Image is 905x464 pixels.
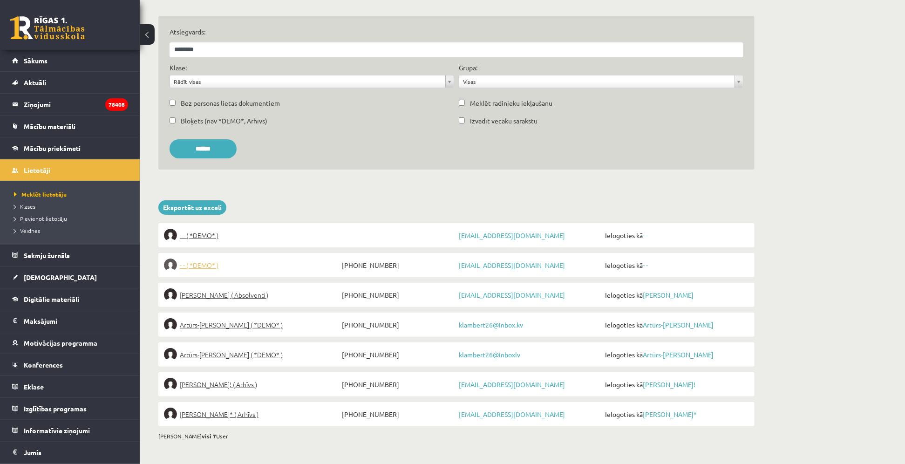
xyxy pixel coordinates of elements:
[202,432,216,440] b: visi 7
[164,318,340,331] a: Artūrs-[PERSON_NAME] ( *DEMO* )
[643,231,648,239] a: - -
[12,94,128,115] a: Ziņojumi78408
[459,291,565,299] a: [EMAIL_ADDRESS][DOMAIN_NAME]
[12,245,128,266] a: Sekmju žurnāls
[12,442,128,463] a: Jumis
[164,229,177,242] img: - -
[170,27,743,37] label: Atslēgvārds:
[603,229,749,242] span: Ielogoties kā
[170,63,187,73] label: Klase:
[24,273,97,281] span: [DEMOGRAPHIC_DATA]
[463,75,731,88] span: Visas
[24,122,75,130] span: Mācību materiāli
[14,191,67,198] span: Meklēt lietotāju
[180,378,257,391] span: [PERSON_NAME]! ( Arhīvs )
[340,348,456,361] span: [PHONE_NUMBER]
[340,259,456,272] span: [PHONE_NUMBER]
[459,63,477,73] label: Grupa:
[12,137,128,159] a: Mācību priekšmeti
[164,259,177,272] img: - -
[24,426,90,435] span: Informatīvie ziņojumi
[12,354,128,375] a: Konferences
[180,408,259,421] span: [PERSON_NAME]* ( Arhīvs )
[170,75,454,88] a: Rādīt visas
[14,226,130,235] a: Veidnes
[459,350,520,359] a: klambert26@inboxlv
[12,159,128,181] a: Lietotāji
[12,420,128,441] a: Informatīvie ziņojumi
[603,288,749,301] span: Ielogoties kā
[10,16,85,40] a: Rīgas 1. Tālmācības vidusskola
[164,288,340,301] a: [PERSON_NAME] ( Absolventi )
[14,202,130,211] a: Klases
[12,72,128,93] a: Aktuāli
[24,166,50,174] span: Lietotāji
[643,261,648,269] a: - -
[24,448,41,457] span: Jumis
[643,410,697,418] a: [PERSON_NAME]*
[14,190,130,198] a: Meklēt lietotāju
[24,382,44,391] span: Eklase
[12,50,128,71] a: Sākums
[164,378,177,391] img: Toms Lamberts!
[470,116,538,126] label: Izvadīt vecāku sarakstu
[643,380,695,389] a: [PERSON_NAME]!
[180,288,268,301] span: [PERSON_NAME] ( Absolventi )
[24,144,81,152] span: Mācību priekšmeti
[24,310,128,332] legend: Maksājumi
[340,288,456,301] span: [PHONE_NUMBER]
[24,251,70,259] span: Sekmju žurnāls
[24,94,128,115] legend: Ziņojumi
[164,348,340,361] a: Artūrs-[PERSON_NAME] ( *DEMO* )
[470,98,552,108] label: Meklēt radinieku iekļaušanu
[24,404,87,413] span: Izglītības programas
[164,229,340,242] a: - - ( *DEMO* )
[24,361,63,369] span: Konferences
[459,75,743,88] a: Visas
[164,318,177,331] img: Artūrs-Ričards Lamberts
[24,78,46,87] span: Aktuāli
[459,321,523,329] a: klambert26@inbox.kv
[180,229,218,242] span: - - ( *DEMO* )
[12,376,128,397] a: Eklase
[164,378,340,391] a: [PERSON_NAME]! ( Arhīvs )
[12,398,128,419] a: Izglītības programas
[164,259,340,272] a: - - ( *DEMO* )
[181,116,267,126] label: Bloķēts (nav *DEMO*, Arhīvs)
[24,295,79,303] span: Digitālie materiāli
[603,259,749,272] span: Ielogoties kā
[340,408,456,421] span: [PHONE_NUMBER]
[180,259,218,272] span: - - ( *DEMO* )
[164,288,177,301] img: Adrians Lamberts
[643,291,694,299] a: [PERSON_NAME]
[12,332,128,354] a: Motivācijas programma
[14,215,67,222] span: Pievienot lietotāju
[24,56,48,65] span: Sākums
[181,98,280,108] label: Bez personas lietas dokumentiem
[174,75,442,88] span: Rādīt visas
[643,321,714,329] a: Artūrs-[PERSON_NAME]
[14,203,35,210] span: Klases
[180,348,283,361] span: Artūrs-[PERSON_NAME] ( *DEMO* )
[12,116,128,137] a: Mācību materiāli
[603,318,749,331] span: Ielogoties kā
[12,310,128,332] a: Maksājumi
[459,261,565,269] a: [EMAIL_ADDRESS][DOMAIN_NAME]
[24,339,97,347] span: Motivācijas programma
[180,318,283,331] span: Artūrs-[PERSON_NAME] ( *DEMO* )
[459,380,565,389] a: [EMAIL_ADDRESS][DOMAIN_NAME]
[340,318,456,331] span: [PHONE_NUMBER]
[603,408,749,421] span: Ielogoties kā
[340,378,456,391] span: [PHONE_NUMBER]
[459,231,565,239] a: [EMAIL_ADDRESS][DOMAIN_NAME]
[459,410,565,418] a: [EMAIL_ADDRESS][DOMAIN_NAME]
[643,350,714,359] a: Artūrs-[PERSON_NAME]
[12,288,128,310] a: Digitālie materiāli
[158,200,226,215] a: Eksportēt uz exceli
[14,227,40,234] span: Veidnes
[164,408,340,421] a: [PERSON_NAME]* ( Arhīvs )
[14,214,130,223] a: Pievienot lietotāju
[105,98,128,111] i: 78408
[164,348,177,361] img: Artūrs-Ričards Lamberts
[164,408,177,421] img: Niks Lamberts*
